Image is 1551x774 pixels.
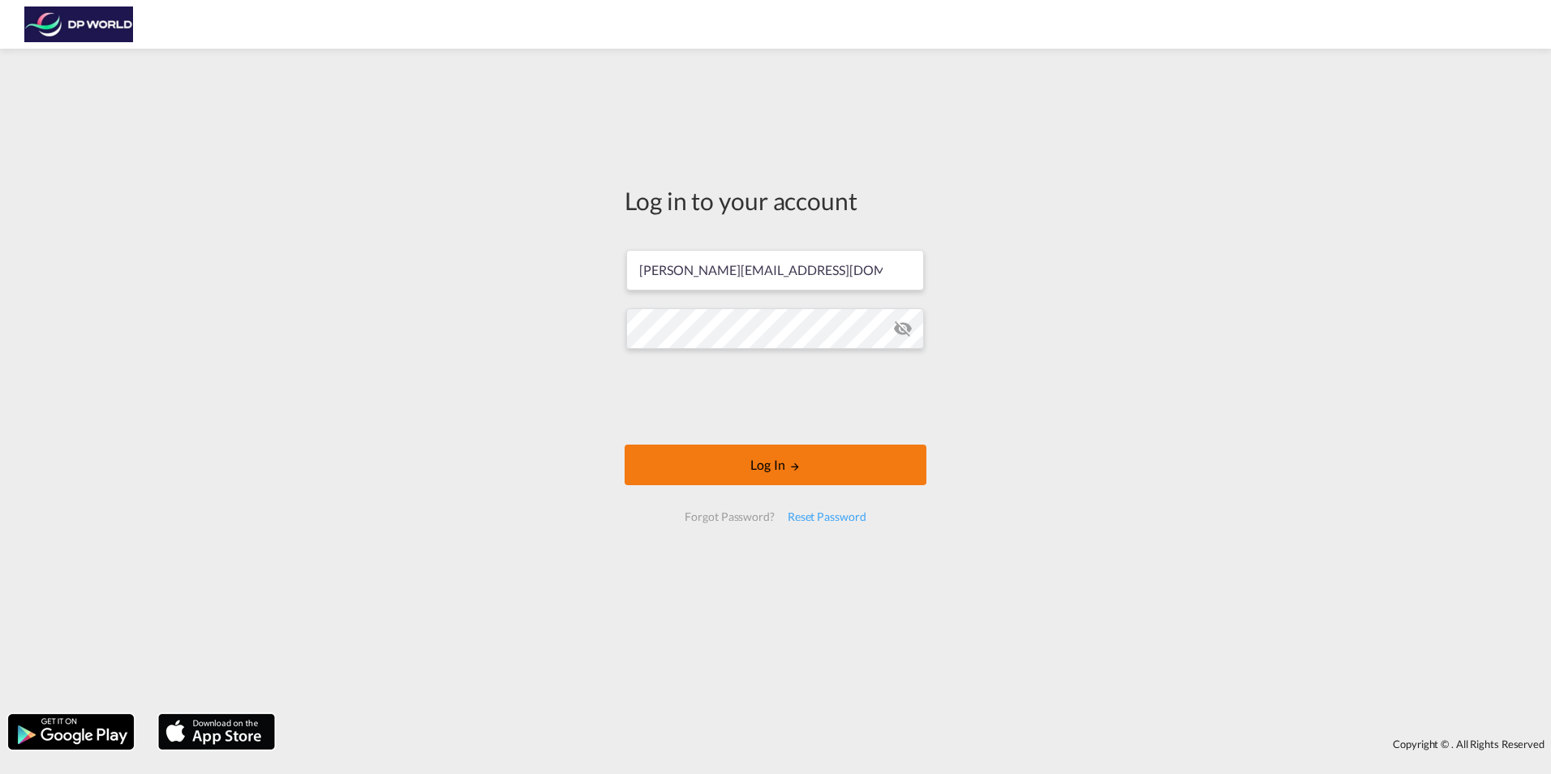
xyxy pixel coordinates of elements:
[283,730,1551,758] div: Copyright © . All Rights Reserved
[6,712,135,751] img: google.png
[625,445,926,485] button: LOGIN
[625,183,926,217] div: Log in to your account
[157,712,277,751] img: apple.png
[652,365,899,428] iframe: reCAPTCHA
[781,502,873,531] div: Reset Password
[893,319,913,338] md-icon: icon-eye-off
[678,502,780,531] div: Forgot Password?
[24,6,134,43] img: c08ca190194411f088ed0f3ba295208c.png
[626,250,924,290] input: Enter email/phone number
